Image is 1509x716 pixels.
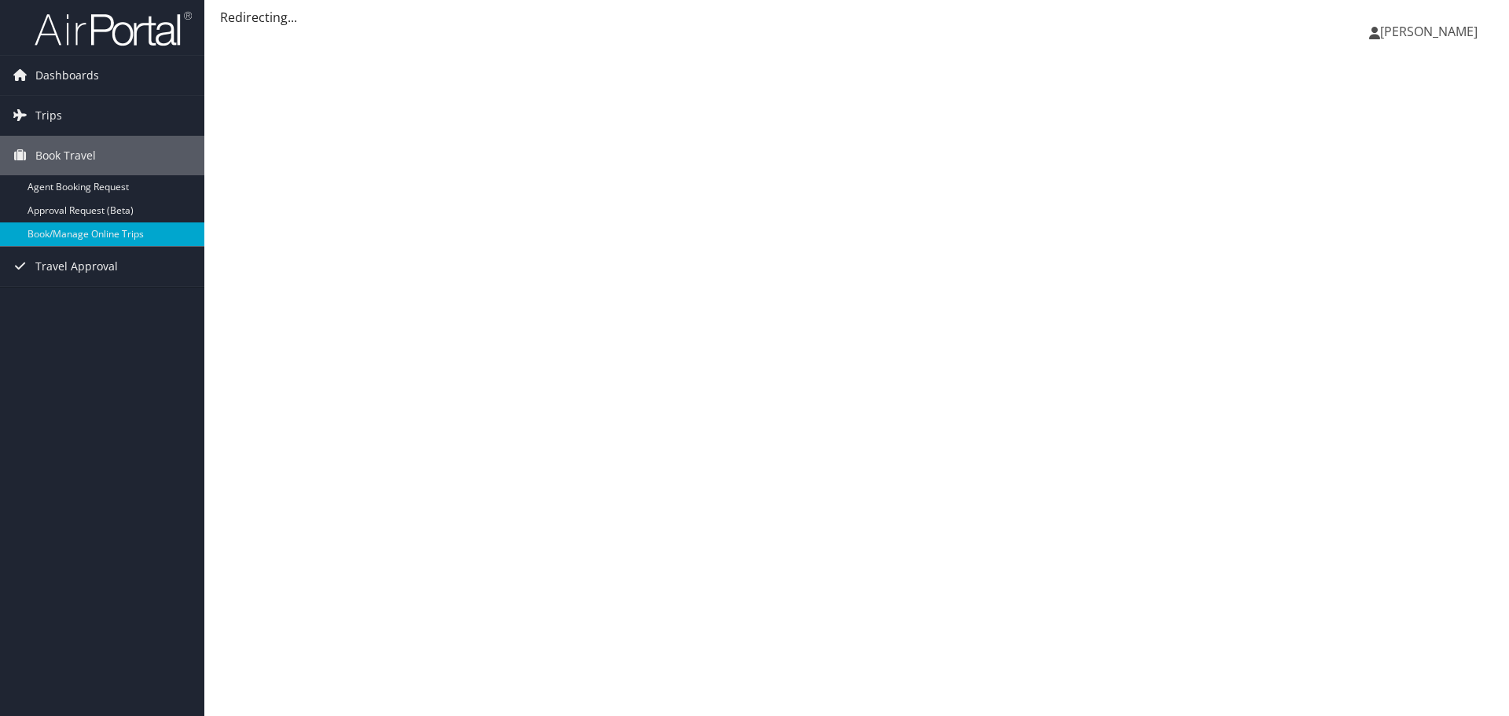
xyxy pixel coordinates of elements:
[35,10,192,47] img: airportal-logo.png
[35,96,62,135] span: Trips
[35,136,96,175] span: Book Travel
[35,56,99,95] span: Dashboards
[1380,23,1478,40] span: [PERSON_NAME]
[220,8,1493,27] div: Redirecting...
[35,247,118,286] span: Travel Approval
[1369,8,1493,55] a: [PERSON_NAME]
